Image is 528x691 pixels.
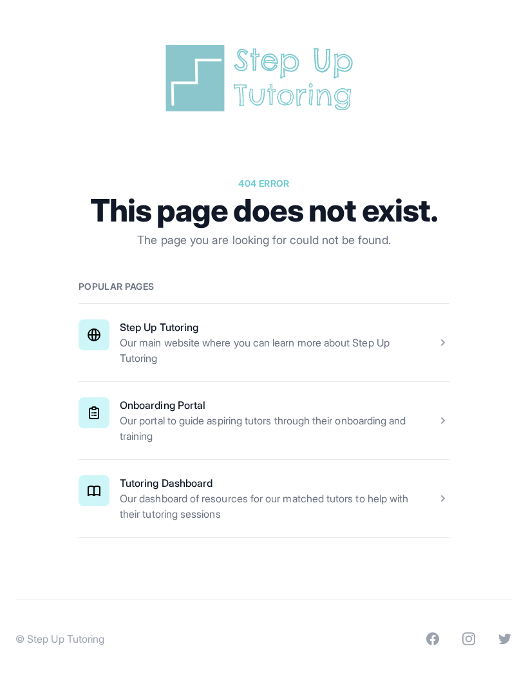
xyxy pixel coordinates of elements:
a: Tutoring Dashboard [120,477,212,489]
p: 404 error [79,177,449,190]
p: The page you are looking for could not be found. [79,231,449,249]
img: Step Up Tutoring horizontal logo [161,41,367,115]
p: © Step Up Tutoring [15,631,104,647]
h2: Popular pages [79,280,449,293]
a: Step Up Tutoring [120,321,198,334]
h1: This page does not exist. [79,195,449,226]
a: Onboarding Portal [120,399,205,412]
